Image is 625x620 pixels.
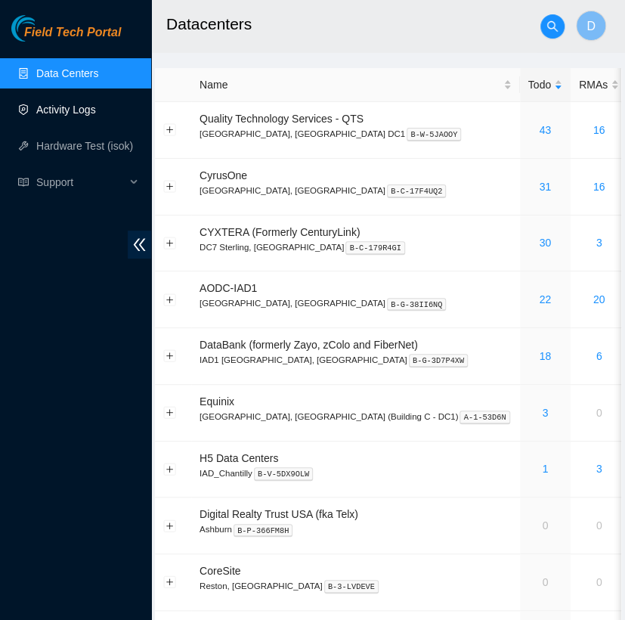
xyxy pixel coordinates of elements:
p: Ashburn [200,522,512,536]
span: Equinix [200,395,234,408]
span: Quality Technology Services - QTS [200,113,364,125]
a: 1 [542,463,548,475]
p: [GEOGRAPHIC_DATA], [GEOGRAPHIC_DATA] DC1 [200,127,512,141]
a: 0 [596,576,602,588]
kbd: B-3-LVDEVE [324,580,379,594]
a: 18 [539,350,551,362]
button: search [540,14,565,39]
p: [GEOGRAPHIC_DATA], [GEOGRAPHIC_DATA] (Building C - DC1) [200,410,512,423]
kbd: B-C-179R4GI [345,241,405,255]
span: Digital Realty Trust USA (fka Telx) [200,508,358,520]
a: 16 [593,124,605,136]
a: 3 [542,407,548,419]
a: 0 [542,576,548,588]
span: AODC-IAD1 [200,282,257,294]
button: Expand row [164,293,176,305]
a: Akamai TechnologiesField Tech Portal [11,27,121,47]
button: Expand row [164,181,176,193]
span: Support [36,167,125,197]
span: DataBank (formerly Zayo, zColo and FiberNet) [200,339,418,351]
span: search [541,20,564,33]
span: D [586,17,596,36]
a: Data Centers [36,67,98,79]
p: DC7 Sterling, [GEOGRAPHIC_DATA] [200,240,512,254]
a: Hardware Test (isok) [36,140,133,152]
p: [GEOGRAPHIC_DATA], [GEOGRAPHIC_DATA] [200,296,512,310]
button: D [576,11,606,41]
span: CyrusOne [200,169,247,181]
kbd: B-G-38II6NQ [387,298,447,312]
span: Field Tech Portal [24,26,121,40]
button: Expand row [164,124,176,136]
kbd: A-1-53D6N [459,411,509,424]
a: 0 [542,519,548,532]
p: [GEOGRAPHIC_DATA], [GEOGRAPHIC_DATA] [200,184,512,197]
a: 0 [596,407,602,419]
button: Expand row [164,237,176,249]
a: Activity Logs [36,104,96,116]
span: read [18,177,29,188]
p: Reston, [GEOGRAPHIC_DATA] [200,579,512,593]
a: 3 [596,237,602,249]
a: 16 [593,181,605,193]
a: 30 [539,237,551,249]
kbd: B-P-366FM8H [234,524,293,538]
button: Expand row [164,519,176,532]
span: double-left [128,231,151,259]
a: 31 [539,181,551,193]
button: Expand row [164,350,176,362]
a: 6 [596,350,602,362]
kbd: B-C-17F4UQ2 [387,184,447,198]
a: 0 [596,519,602,532]
img: Akamai Technologies [11,15,76,42]
a: 20 [593,293,605,305]
kbd: B-G-3D7P4XW [409,354,469,367]
kbd: B-W-5JAOOY [407,128,461,141]
a: 22 [539,293,551,305]
button: Expand row [164,407,176,419]
button: Expand row [164,463,176,475]
kbd: B-V-5DX9OLW [254,467,314,481]
a: 43 [539,124,551,136]
span: CoreSite [200,565,240,577]
a: 3 [596,463,602,475]
button: Expand row [164,576,176,588]
span: CYXTERA (Formerly CenturyLink) [200,226,360,238]
span: H5 Data Centers [200,452,278,464]
p: IAD1 [GEOGRAPHIC_DATA], [GEOGRAPHIC_DATA] [200,353,512,367]
p: IAD_Chantilly [200,467,512,480]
